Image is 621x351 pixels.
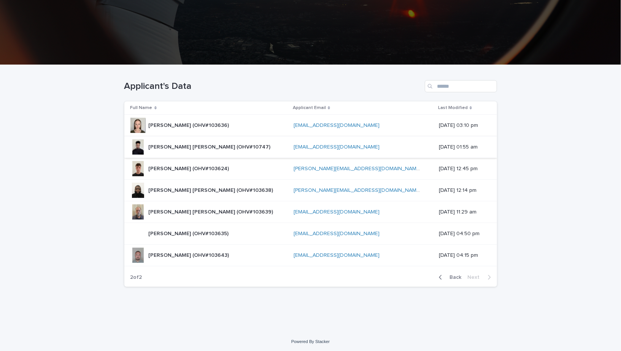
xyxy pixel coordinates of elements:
[149,251,231,259] p: [PERSON_NAME] (OHV#103643)
[465,274,497,281] button: Next
[149,207,275,215] p: [PERSON_NAME] [PERSON_NAME] (OHV#103639)
[293,104,326,112] p: Applicant Email
[433,274,465,281] button: Back
[294,253,380,258] a: [EMAIL_ADDRESS][DOMAIN_NAME]
[439,187,485,194] p: [DATE] 12:14 pm
[124,115,497,136] tr: [PERSON_NAME] (OHV#103636)[PERSON_NAME] (OHV#103636) [EMAIL_ADDRESS][DOMAIN_NAME] [DATE] 03:10 pm
[294,166,421,171] a: [PERSON_NAME][EMAIL_ADDRESS][DOMAIN_NAME]
[445,275,462,280] span: Back
[439,209,485,215] p: [DATE] 11:29 am
[438,104,468,112] p: Last Modified
[124,245,497,266] tr: [PERSON_NAME] (OHV#103643)[PERSON_NAME] (OHV#103643) [EMAIL_ADDRESS][DOMAIN_NAME] [DATE] 04:15 pm
[124,180,497,201] tr: [PERSON_NAME] [PERSON_NAME] (OHV#103638)[PERSON_NAME] [PERSON_NAME] (OHV#103638) [PERSON_NAME][EM...
[124,223,497,245] tr: [PERSON_NAME] (OHV#103635)[PERSON_NAME] (OHV#103635) [EMAIL_ADDRESS][DOMAIN_NAME] [DATE] 04:50 pm
[468,275,484,280] span: Next
[149,121,231,129] p: [PERSON_NAME] (OHV#103636)
[124,136,497,158] tr: [PERSON_NAME] [PERSON_NAME] (OHV#10747)[PERSON_NAME] [PERSON_NAME] (OHV#10747) [EMAIL_ADDRESS][DO...
[124,268,148,287] p: 2 of 2
[149,186,275,194] p: [PERSON_NAME] [PERSON_NAME] (OHV#103638)
[294,231,380,236] a: [EMAIL_ADDRESS][DOMAIN_NAME]
[124,81,422,92] h1: Applicant's Data
[294,188,421,193] a: [PERSON_NAME][EMAIL_ADDRESS][DOMAIN_NAME]
[130,104,152,112] p: Full Name
[439,144,485,150] p: [DATE] 01:55 am
[149,229,230,237] p: [PERSON_NAME] (OHV#103635)
[439,166,485,172] p: [DATE] 12:45 pm
[149,164,231,172] p: [PERSON_NAME] (OHV#103624)
[439,231,485,237] p: [DATE] 04:50 pm
[294,209,380,215] a: [EMAIL_ADDRESS][DOMAIN_NAME]
[291,339,330,344] a: Powered By Stacker
[425,80,497,92] input: Search
[124,158,497,180] tr: [PERSON_NAME] (OHV#103624)[PERSON_NAME] (OHV#103624) [PERSON_NAME][EMAIL_ADDRESS][DOMAIN_NAME] [D...
[294,144,380,150] a: [EMAIL_ADDRESS][DOMAIN_NAME]
[294,123,380,128] a: [EMAIL_ADDRESS][DOMAIN_NAME]
[439,252,485,259] p: [DATE] 04:15 pm
[439,122,485,129] p: [DATE] 03:10 pm
[124,201,497,223] tr: [PERSON_NAME] [PERSON_NAME] (OHV#103639)[PERSON_NAME] [PERSON_NAME] (OHV#103639) [EMAIL_ADDRESS][...
[149,142,272,150] p: [PERSON_NAME] [PERSON_NAME] (OHV#10747)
